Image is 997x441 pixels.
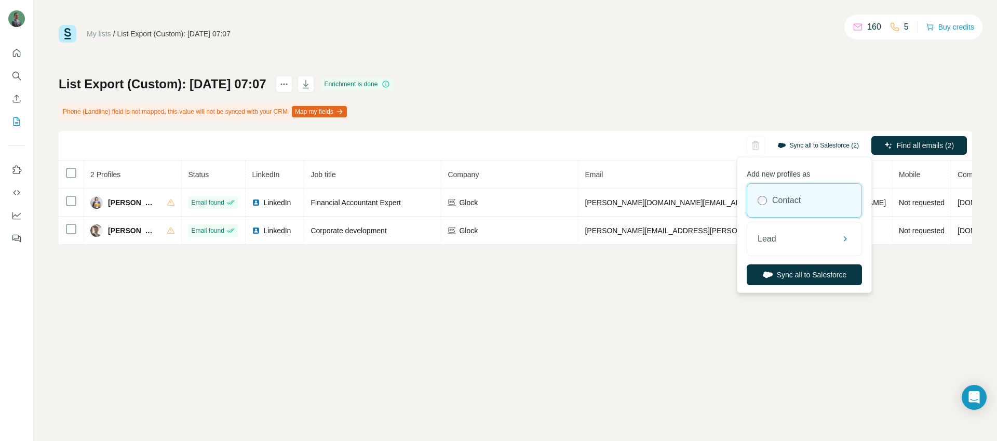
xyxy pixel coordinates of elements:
a: My lists [87,30,111,38]
span: Job title [311,170,335,179]
span: Status [188,170,209,179]
span: [PERSON_NAME][DOMAIN_NAME][EMAIL_ADDRESS][PERSON_NAME][DOMAIN_NAME] [585,198,886,207]
span: LinkedIn [252,170,279,179]
span: Glock [459,197,478,208]
img: company-logo [448,226,456,235]
button: My lists [8,112,25,131]
label: Contact [772,194,801,207]
span: [PERSON_NAME] [108,225,156,236]
button: Quick start [8,44,25,62]
p: 160 [867,21,881,33]
span: Email [585,170,603,179]
button: Use Surfe on LinkedIn [8,161,25,179]
span: [PERSON_NAME] [108,197,156,208]
img: Avatar [90,224,103,237]
div: List Export (Custom): [DATE] 07:07 [117,29,231,39]
div: Lead [747,222,861,256]
span: LinkedIn [263,225,291,236]
span: Not requested [899,226,945,235]
button: Feedback [8,229,25,248]
button: Sync all to Salesforce (2) [770,138,866,153]
img: company-logo [448,198,456,207]
span: [PERSON_NAME][EMAIL_ADDRESS][PERSON_NAME][DOMAIN_NAME] [585,226,828,235]
p: 5 [904,21,909,33]
div: Phone (Landline) field is not mapped, this value will not be synced with your CRM [59,103,349,121]
span: Corporate development [311,226,386,235]
button: Enrich CSV [8,89,25,108]
button: Use Surfe API [8,183,25,202]
span: 2 Profiles [90,170,120,179]
h1: List Export (Custom): [DATE] 07:07 [59,76,266,92]
span: Email found [191,226,224,235]
p: Add new profiles as [747,165,862,179]
li: / [113,29,115,39]
button: Sync all to Salesforce [747,264,862,285]
span: Not requested [899,198,945,207]
span: Mobile [899,170,920,179]
div: Open Intercom Messenger [962,385,987,410]
button: Search [8,66,25,85]
div: Enrichment is done [321,78,394,90]
button: Buy credits [926,20,974,34]
button: Map my fields [292,106,347,117]
img: Avatar [90,196,103,209]
span: Glock [459,225,478,236]
button: Dashboard [8,206,25,225]
span: Email found [191,198,224,207]
img: LinkedIn logo [252,226,260,235]
button: Lead [747,222,862,256]
span: Financial Accountant Expert [311,198,401,207]
img: Avatar [8,10,25,27]
span: Company [448,170,479,179]
img: LinkedIn logo [252,198,260,207]
button: Find all emails (2) [871,136,967,155]
span: LinkedIn [263,197,291,208]
span: Find all emails (2) [897,140,954,151]
img: Surfe Logo [59,25,76,43]
button: actions [276,76,292,92]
